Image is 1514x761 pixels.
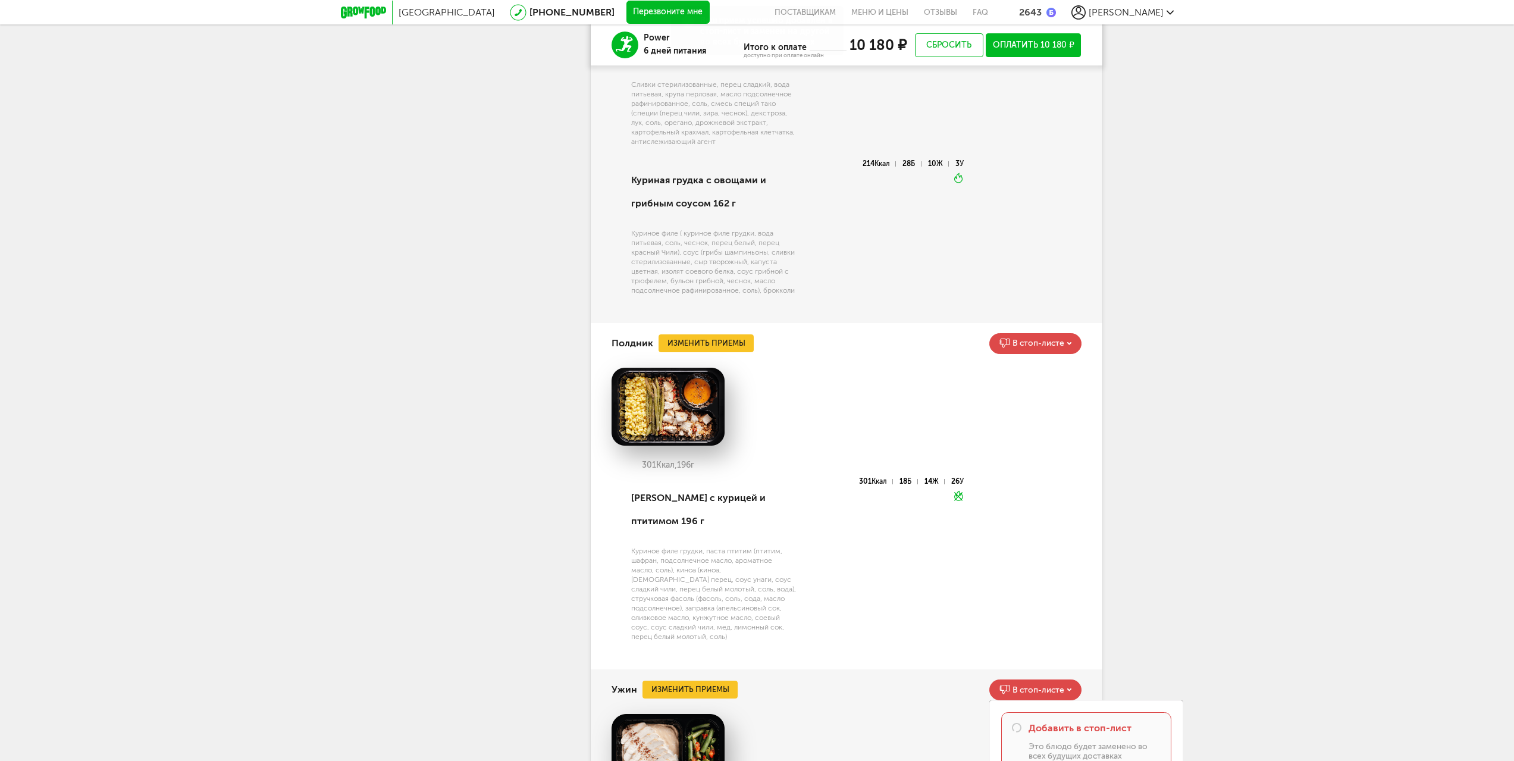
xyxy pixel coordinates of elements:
[612,368,725,446] img: big_m6laRj0lIJtEKAqU.png
[644,32,706,45] h3: Power
[642,681,738,699] button: Изменить приемы
[700,15,834,48] div: Ваш прием успешно добавлен в стоп-лист и заменен на другой во всех будущих доставках
[631,160,796,224] div: Куриная грудка с овощами и грибным соусом 162 г
[644,45,706,58] p: 6 дней питания
[1013,339,1064,347] span: В стоп-листе
[1029,723,1131,734] span: Добавить в стоп-лист
[631,228,796,295] div: Куриное филе ( куриное филе грудки, вода питьевая, соль, чеснок, перец белый, перец красный Чили)...
[529,7,615,18] a: [PHONE_NUMBER]
[928,161,949,167] div: 10
[1046,8,1056,17] img: bonus_b.cdccf46.png
[631,80,796,146] div: Сливки стерилизованные, перец сладкий, вода питьевая, крупа перловая, масло подсолнечное рафиниро...
[955,161,964,167] div: 3
[902,161,921,167] div: 28
[399,7,495,18] span: [GEOGRAPHIC_DATA]
[659,334,754,352] button: Изменить приемы
[863,161,896,167] div: 214
[960,159,964,168] span: У
[1019,7,1042,18] div: 2643
[915,33,983,57] button: Сбросить
[847,37,907,53] div: 10 180 ₽
[874,159,890,168] span: Ккал
[1029,742,1160,760] p: Это блюдо будет заменено во всех будущих доставках
[1089,7,1164,18] span: [PERSON_NAME]
[612,678,637,701] h4: Ужин
[986,33,1082,57] button: Оплатить 10 180 ₽
[936,159,943,168] span: Ж
[626,1,710,24] button: Перезвоните мне
[1013,686,1064,694] span: В стоп-листе
[911,159,915,168] span: Б
[612,332,653,355] h4: Полдник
